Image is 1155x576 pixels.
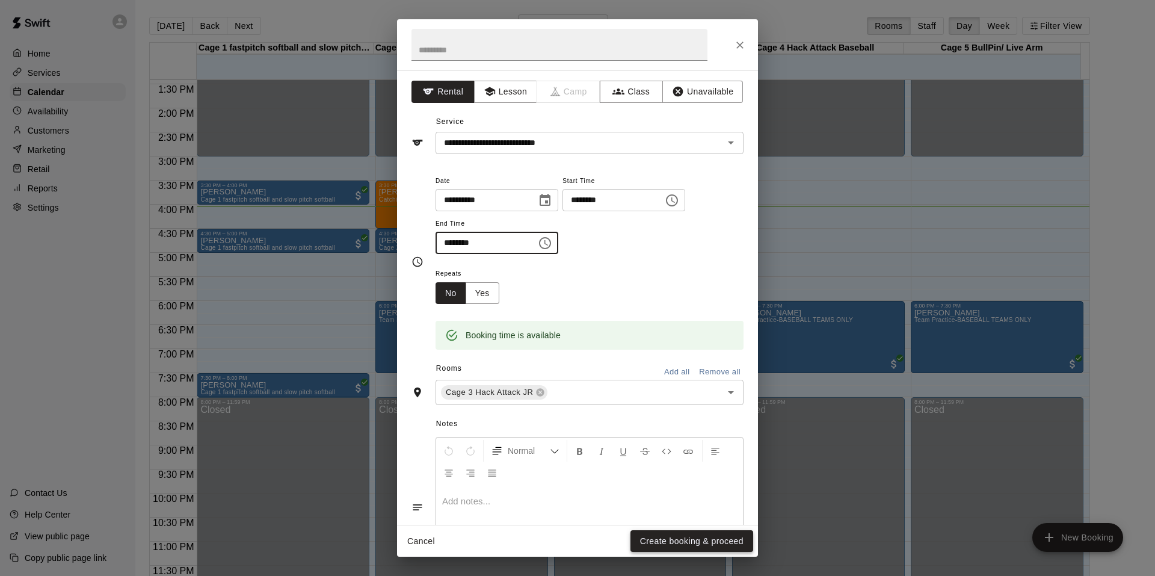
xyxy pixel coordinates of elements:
button: Add all [658,363,696,382]
span: Rooms [436,364,462,373]
div: Booking time is available [466,324,561,346]
button: Remove all [696,363,744,382]
button: Rental [411,81,475,103]
svg: Timing [411,256,423,268]
button: Choose date, selected date is Sep 12, 2025 [533,188,557,212]
button: Format Italics [591,440,612,462]
span: Date [436,173,558,190]
button: Insert Code [656,440,677,462]
button: Center Align [439,462,459,483]
button: Insert Link [678,440,698,462]
button: Formatting Options [486,440,564,462]
button: Create booking & proceed [630,530,753,553]
button: Class [600,81,663,103]
span: Service [436,117,464,126]
button: Choose time, selected time is 5:30 PM [533,231,557,255]
button: Yes [466,282,499,305]
button: Open [722,134,739,151]
button: Format Underline [613,440,633,462]
button: Close [729,34,751,56]
button: Lesson [474,81,537,103]
button: Justify Align [482,462,502,483]
button: Open [722,384,739,401]
svg: Service [411,137,423,149]
span: Notes [436,415,744,434]
button: Format Bold [570,440,590,462]
span: Cage 3 Hack Attack JR [441,386,538,398]
button: Left Align [705,440,725,462]
button: Undo [439,440,459,462]
div: Cage 3 Hack Attack JR [441,385,547,400]
span: Camps can only be created in the Services page [537,81,600,103]
button: Choose time, selected time is 4:30 PM [660,188,684,212]
svg: Notes [411,501,423,513]
span: Normal [508,445,550,457]
button: Redo [460,440,481,462]
div: outlined button group [436,282,499,305]
button: No [436,282,466,305]
button: Right Align [460,462,481,483]
svg: Rooms [411,386,423,398]
button: Unavailable [662,81,743,103]
span: Repeats [436,266,509,282]
span: Start Time [562,173,685,190]
button: Format Strikethrough [635,440,655,462]
span: End Time [436,216,558,232]
button: Cancel [402,530,440,553]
